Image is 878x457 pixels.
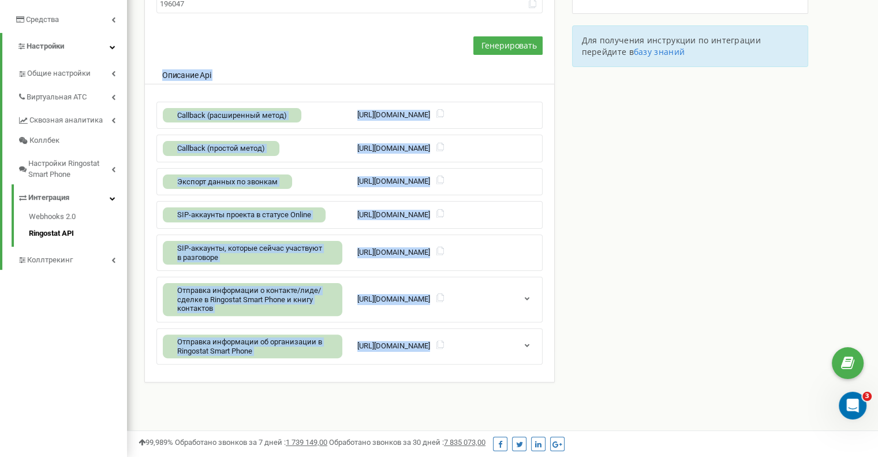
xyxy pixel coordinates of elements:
span: Интеграция [28,192,69,203]
a: Webhooks 2.0 [29,211,127,225]
a: Настройки Ringostat Smart Phone [17,150,127,184]
a: [URL][DOMAIN_NAME] [357,294,430,305]
a: [URL][DOMAIN_NAME] [357,210,430,221]
a: [URL][DOMAIN_NAME] [357,110,430,121]
span: Callback (простой метод) [177,144,265,153]
span: Генерировать [481,40,536,51]
a: Настройки [2,33,127,60]
span: Callback (расширенный метод) [177,111,287,120]
span: Обработано звонков за 7 дней : [175,438,327,447]
a: [URL][DOMAIN_NAME] [357,143,430,154]
u: 1 739 149,00 [286,438,327,447]
iframe: Intercom live chat [839,392,866,419]
button: Генерировать [473,36,543,55]
span: Отправка информации об организации в Ringostat Smart Phone [177,337,322,355]
span: Описание Api [162,70,211,80]
span: Обработано звонков за 30 дней : [329,438,485,447]
span: SIP-аккаунты проекта в статусе Online [177,210,311,219]
span: Средства [26,15,59,24]
p: Для получения инструкции по интеграции перейдите в [581,35,799,58]
a: Ringostat API [29,225,127,239]
a: базу знаний [634,46,685,57]
a: Интеграция [17,184,127,208]
span: Коллтрекинг [27,255,73,266]
span: Общие настройки [27,68,91,79]
span: SIP-аккаунты, которые сейчас участвуют в разговоре [177,244,322,262]
a: [URL][DOMAIN_NAME] [357,247,430,258]
a: Коллбек [17,131,127,151]
a: Сквозная аналитика [17,107,127,131]
a: [URL][DOMAIN_NAME] [357,176,430,187]
a: Виртуальная АТС [17,84,127,107]
span: Виртуальная АТС [27,92,87,103]
a: Общие настройки [17,60,127,84]
a: [URL][DOMAIN_NAME] [357,341,430,352]
span: Сквозная аналитика [29,115,103,126]
span: Коллбек [29,135,59,146]
span: 3 [862,392,872,401]
u: 7 835 073,00 [444,438,485,447]
span: Экспорт данных по звонкам [177,177,278,186]
span: Настройки Ringostat Smart Phone [28,158,111,180]
span: Настройки [27,42,64,50]
span: 99,989% [139,438,173,447]
a: Коллтрекинг [17,247,127,270]
span: Отправка информации о контакте/лиде/сделке в Ringostat Smart Phone и книгу контактов [177,286,321,313]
